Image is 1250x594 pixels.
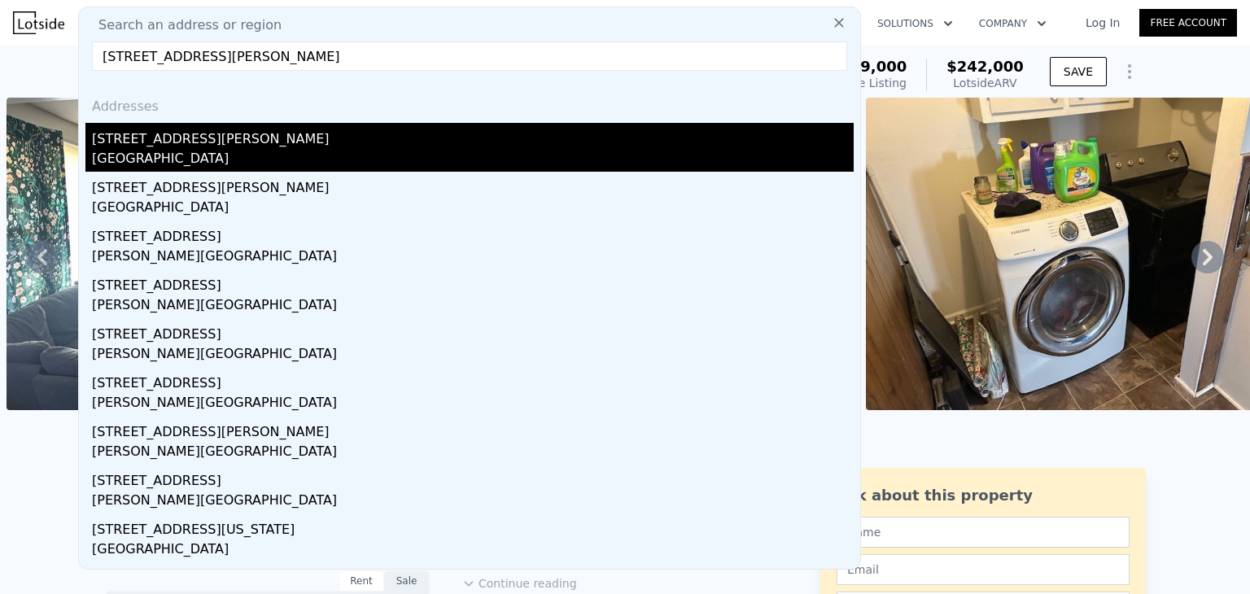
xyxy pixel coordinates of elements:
[92,367,854,393] div: [STREET_ADDRESS]
[946,58,1024,75] span: $242,000
[7,98,423,410] img: Sale: 145363605 Parcel: 87103402
[92,465,854,491] div: [STREET_ADDRESS]
[92,198,854,221] div: [GEOGRAPHIC_DATA]
[13,11,64,34] img: Lotside
[384,570,430,592] div: Sale
[92,442,854,465] div: [PERSON_NAME][GEOGRAPHIC_DATA]
[92,344,854,367] div: [PERSON_NAME][GEOGRAPHIC_DATA]
[837,554,1130,585] input: Email
[1139,9,1237,37] a: Free Account
[837,484,1130,507] div: Ask about this property
[92,172,854,198] div: [STREET_ADDRESS][PERSON_NAME]
[92,562,854,588] div: [STREET_ADDRESS][US_STATE]
[92,221,854,247] div: [STREET_ADDRESS]
[92,123,854,149] div: [STREET_ADDRESS][PERSON_NAME]
[85,15,282,35] span: Search an address or region
[1050,57,1107,86] button: SAVE
[966,9,1060,38] button: Company
[864,9,966,38] button: Solutions
[85,84,854,123] div: Addresses
[92,41,847,71] input: Enter an address, city, region, neighborhood or zip code
[92,513,854,539] div: [STREET_ADDRESS][US_STATE]
[92,491,854,513] div: [PERSON_NAME][GEOGRAPHIC_DATA]
[92,393,854,416] div: [PERSON_NAME][GEOGRAPHIC_DATA]
[92,269,854,295] div: [STREET_ADDRESS]
[92,247,854,269] div: [PERSON_NAME][GEOGRAPHIC_DATA]
[92,416,854,442] div: [STREET_ADDRESS][PERSON_NAME]
[92,295,854,318] div: [PERSON_NAME][GEOGRAPHIC_DATA]
[946,75,1024,91] div: Lotside ARV
[92,318,854,344] div: [STREET_ADDRESS]
[462,575,577,592] button: Continue reading
[830,76,907,90] span: Active Listing
[92,539,854,562] div: [GEOGRAPHIC_DATA]
[837,517,1130,548] input: Name
[339,570,384,592] div: Rent
[1066,15,1139,31] a: Log In
[830,58,907,75] span: $179,000
[1113,55,1146,88] button: Show Options
[92,149,854,172] div: [GEOGRAPHIC_DATA]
